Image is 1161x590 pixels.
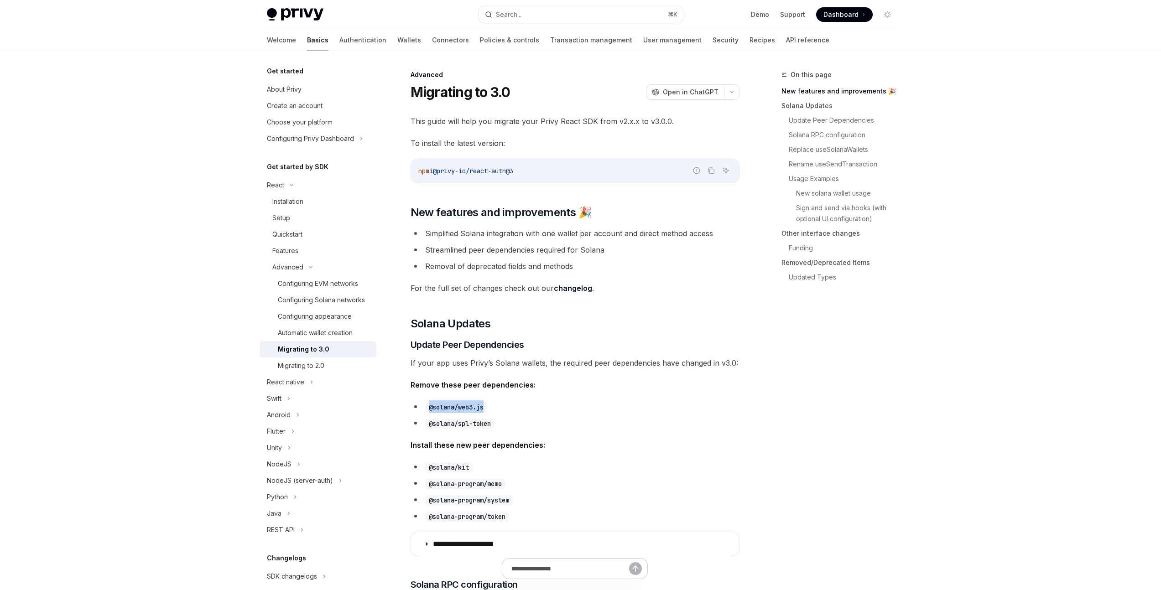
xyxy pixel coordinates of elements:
li: Simplified Solana integration with one wallet per account and direct method access [411,227,739,240]
code: @solana-program/memo [425,479,505,489]
span: New features and improvements 🎉 [411,205,592,220]
div: Advanced [272,262,303,273]
a: Other interface changes [781,226,902,241]
a: Update Peer Dependencies [789,113,902,128]
div: Unity [267,442,282,453]
a: Choose your platform [260,114,376,130]
div: Features [272,245,298,256]
code: @solana/web3.js [425,402,487,412]
a: New features and improvements 🎉 [781,84,902,98]
a: Sign and send via hooks (with optional UI configuration) [796,201,902,226]
code: @solana/kit [425,462,473,472]
div: SDK changelogs [267,571,317,582]
code: @solana/spl-token [425,419,495,429]
a: Wallets [397,29,421,51]
div: REST API [267,524,295,535]
span: i [429,167,433,175]
a: Quickstart [260,226,376,243]
a: Authentication [339,29,386,51]
div: Python [267,492,288,502]
a: Migrating to 3.0 [260,341,376,357]
a: Features [260,243,376,259]
a: Support [780,10,805,19]
a: changelog [554,284,592,293]
h1: Migrating to 3.0 [411,84,510,100]
button: Report incorrect code [691,165,703,176]
a: Welcome [267,29,296,51]
a: Security [713,29,739,51]
button: Copy the contents from the code block [705,165,717,176]
a: Solana Updates [781,98,902,113]
a: Configuring EVM networks [260,275,376,292]
div: Migrating to 3.0 [278,344,329,355]
div: Swift [267,393,281,404]
a: New solana wallet usage [796,186,902,201]
div: About Privy [267,84,302,95]
a: Configuring appearance [260,308,376,325]
a: Funding [789,241,902,255]
strong: Install these new peer dependencies: [411,440,545,450]
a: Configuring Solana networks [260,292,376,308]
span: ⌘ K [668,11,677,18]
span: For the full set of changes check out our . [411,282,739,295]
a: Solana RPC configuration [789,128,902,142]
div: Configuring Privy Dashboard [267,133,354,144]
h5: Get started by SDK [267,161,328,172]
div: Configuring appearance [278,311,352,322]
strong: Remove these peer dependencies: [411,380,536,389]
span: This guide will help you migrate your Privy React SDK from v2.x.x to v3.0.0. [411,115,739,128]
div: Advanced [411,70,739,79]
a: Recipes [750,29,775,51]
div: Flutter [267,426,286,437]
div: Setup [272,212,290,223]
div: NodeJS [267,459,292,470]
span: @privy-io/react-auth@3 [433,167,513,175]
div: Installation [272,196,303,207]
a: Rename useSendTransaction [789,157,902,171]
a: Create an account [260,98,376,114]
span: Solana Updates [411,316,491,331]
a: Basics [307,29,328,51]
div: Configuring EVM networks [278,278,358,289]
li: Streamlined peer dependencies required for Solana [411,243,739,256]
div: Quickstart [272,229,302,240]
a: User management [643,29,702,51]
a: Policies & controls [480,29,539,51]
div: Automatic wallet creation [278,327,353,338]
span: npm [418,167,429,175]
a: Setup [260,210,376,226]
a: Connectors [432,29,469,51]
a: Replace useSolanaWallets [789,142,902,157]
a: Removed/Deprecated Items [781,255,902,270]
div: Create an account [267,100,323,111]
span: Open in ChatGPT [663,88,718,97]
span: Update Peer Dependencies [411,338,524,351]
h5: Changelogs [267,553,306,564]
a: Automatic wallet creation [260,325,376,341]
div: Migrating to 2.0 [278,360,324,371]
span: To install the latest version: [411,137,739,150]
img: light logo [267,8,323,21]
a: Migrating to 2.0 [260,357,376,374]
div: Search... [496,9,521,20]
code: @solana-program/system [425,495,513,505]
button: Send message [629,562,642,575]
span: Dashboard [823,10,859,19]
h5: Get started [267,66,303,77]
div: Android [267,409,291,420]
a: Demo [751,10,769,19]
li: Removal of deprecated fields and methods [411,260,739,273]
a: Installation [260,193,376,210]
button: Search...⌘K [479,6,683,23]
a: Updated Types [789,270,902,285]
span: On this page [791,69,832,80]
div: React [267,180,284,191]
div: NodeJS (server-auth) [267,475,333,486]
div: Java [267,508,281,519]
button: Ask AI [720,165,732,176]
div: Configuring Solana networks [278,295,365,305]
button: Open in ChatGPT [646,84,724,100]
code: @solana-program/token [425,512,509,522]
div: React native [267,377,304,388]
button: Toggle dark mode [880,7,895,22]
